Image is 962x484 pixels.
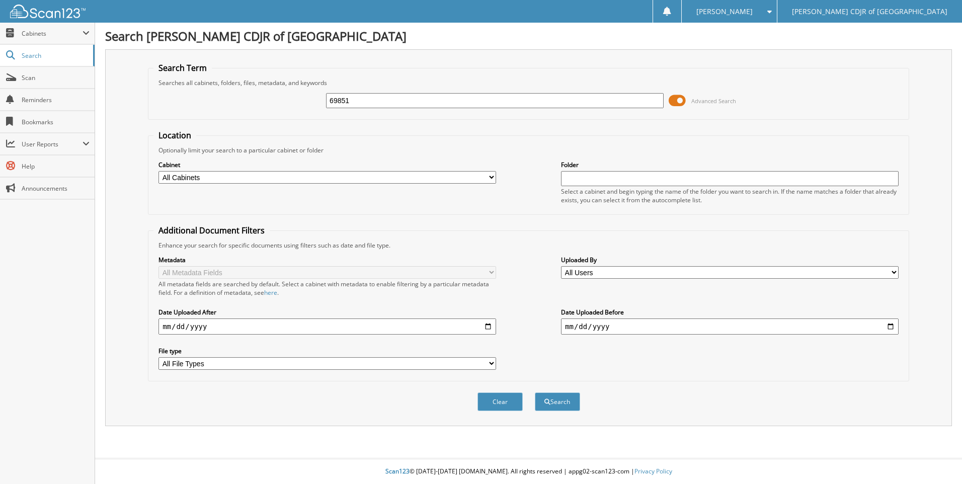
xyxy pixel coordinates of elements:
[264,288,277,297] a: here
[691,97,736,105] span: Advanced Search
[561,187,899,204] div: Select a cabinet and begin typing the name of the folder you want to search in. If the name match...
[792,9,947,15] span: [PERSON_NAME] CDJR of [GEOGRAPHIC_DATA]
[561,308,899,316] label: Date Uploaded Before
[158,256,496,264] label: Metadata
[158,308,496,316] label: Date Uploaded After
[105,28,952,44] h1: Search [PERSON_NAME] CDJR of [GEOGRAPHIC_DATA]
[153,130,196,141] legend: Location
[561,256,899,264] label: Uploaded By
[153,146,904,154] div: Optionally limit your search to a particular cabinet or folder
[22,96,90,104] span: Reminders
[561,160,899,169] label: Folder
[696,9,753,15] span: [PERSON_NAME]
[22,162,90,171] span: Help
[22,73,90,82] span: Scan
[95,459,962,484] div: © [DATE]-[DATE] [DOMAIN_NAME]. All rights reserved | appg02-scan123-com |
[912,436,962,484] iframe: Chat Widget
[22,118,90,126] span: Bookmarks
[158,280,496,297] div: All metadata fields are searched by default. Select a cabinet with metadata to enable filtering b...
[153,241,904,250] div: Enhance your search for specific documents using filters such as date and file type.
[158,160,496,169] label: Cabinet
[153,225,270,236] legend: Additional Document Filters
[22,51,88,60] span: Search
[634,467,672,475] a: Privacy Policy
[385,467,410,475] span: Scan123
[153,62,212,73] legend: Search Term
[535,392,580,411] button: Search
[158,318,496,335] input: start
[561,318,899,335] input: end
[10,5,86,18] img: scan123-logo-white.svg
[22,29,83,38] span: Cabinets
[477,392,523,411] button: Clear
[158,347,496,355] label: File type
[153,78,904,87] div: Searches all cabinets, folders, files, metadata, and keywords
[22,140,83,148] span: User Reports
[22,184,90,193] span: Announcements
